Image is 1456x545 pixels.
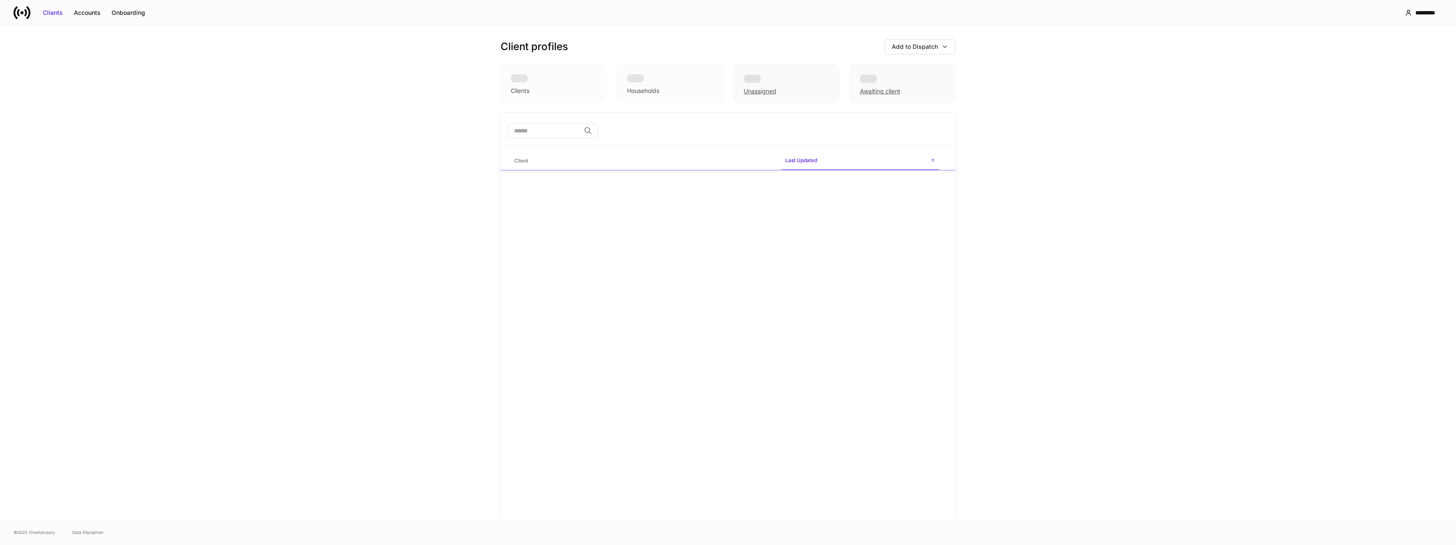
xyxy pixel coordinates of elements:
[106,6,151,20] button: Onboarding
[860,87,900,96] div: Awaiting client
[74,8,101,17] div: Accounts
[514,157,528,165] h6: Client
[501,40,568,53] h3: Client profiles
[68,6,106,20] button: Accounts
[511,152,775,170] span: Client
[733,65,839,103] div: Unassigned
[744,87,776,96] div: Unassigned
[14,529,55,536] span: © 2025 OneAdvisory
[892,42,938,51] div: Add to Dispatch
[511,87,529,95] div: Clients
[782,152,939,170] span: Last Updated
[43,8,63,17] div: Clients
[849,65,955,103] div: Awaiting client
[112,8,145,17] div: Onboarding
[72,529,104,536] a: Data Disclaimer
[885,39,955,54] button: Add to Dispatch
[627,87,659,95] div: Households
[37,6,68,20] button: Clients
[785,156,817,164] h6: Last Updated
